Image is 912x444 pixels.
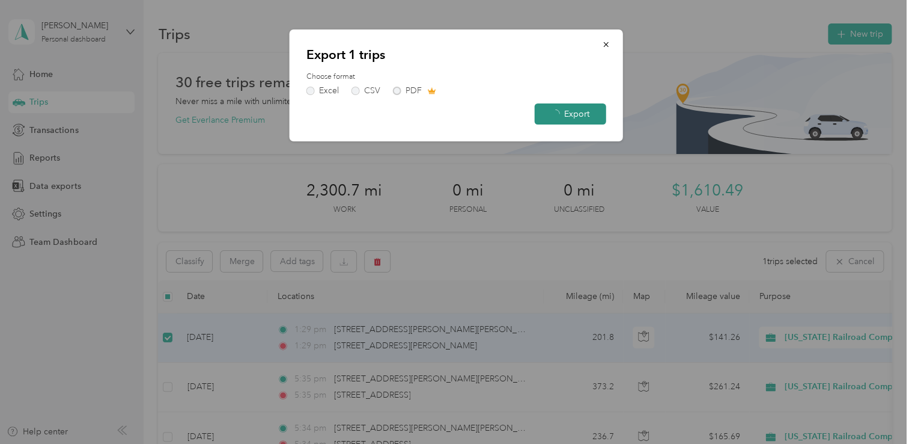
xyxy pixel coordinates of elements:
label: Choose format [306,72,606,82]
button: Export [535,103,606,125]
div: CSV [364,87,380,95]
div: Excel [319,87,339,95]
iframe: Everlance-gr Chat Button Frame [845,377,912,444]
p: Export 1 trips [306,46,606,63]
